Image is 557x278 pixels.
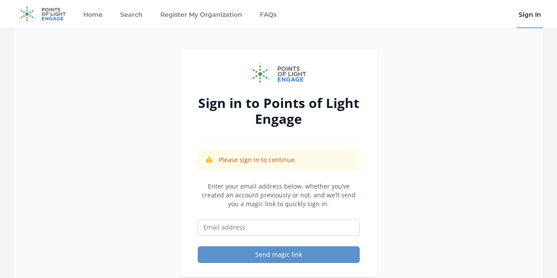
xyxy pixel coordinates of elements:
[198,182,360,208] p: Enter your email address below, whether you’ve created an account previously or not, and we’ll se...
[198,95,360,127] h2: Sign in to Points of Light Engage
[198,219,360,236] input: Email address
[198,246,360,263] button: Send magic link
[219,156,296,164] p: Please sign in to continue.
[251,63,306,85] img: Points of Light Engage logo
